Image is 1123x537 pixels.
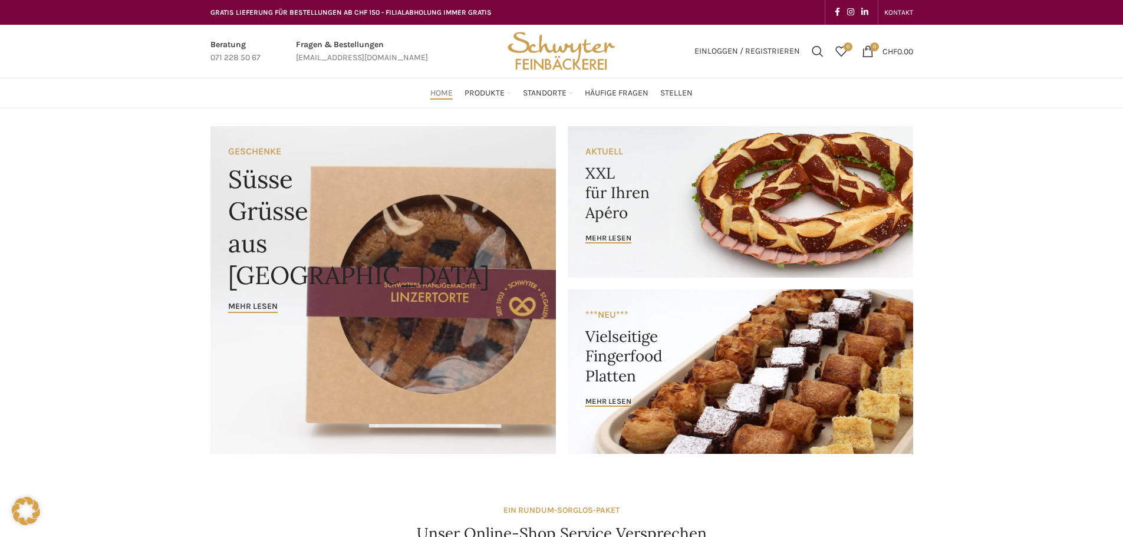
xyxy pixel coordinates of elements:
[585,88,648,99] span: Häufige Fragen
[210,8,492,17] span: GRATIS LIEFERUNG FÜR BESTELLUNGEN AB CHF 150 - FILIALABHOLUNG IMMER GRATIS
[856,39,919,63] a: 0 CHF0.00
[829,39,853,63] a: 0
[503,25,619,78] img: Bäckerei Schwyter
[806,39,829,63] a: Suchen
[430,81,453,105] a: Home
[844,42,852,51] span: 0
[568,289,913,454] a: Banner link
[660,88,693,99] span: Stellen
[210,126,556,454] a: Banner link
[882,46,897,56] span: CHF
[660,81,693,105] a: Stellen
[870,42,879,51] span: 0
[205,81,919,105] div: Main navigation
[858,4,872,21] a: Linkedin social link
[523,81,573,105] a: Standorte
[503,505,620,515] strong: EIN RUNDUM-SORGLOS-PAKET
[884,1,913,24] a: KONTAKT
[503,45,619,55] a: Site logo
[882,46,913,56] bdi: 0.00
[568,126,913,278] a: Banner link
[884,8,913,17] span: KONTAKT
[831,4,844,21] a: Facebook social link
[465,81,511,105] a: Produkte
[430,88,453,99] span: Home
[523,88,567,99] span: Standorte
[296,38,428,65] a: Infobox link
[694,47,800,55] span: Einloggen / Registrieren
[829,39,853,63] div: Meine Wunschliste
[689,39,806,63] a: Einloggen / Registrieren
[878,1,919,24] div: Secondary navigation
[210,38,261,65] a: Infobox link
[844,4,858,21] a: Instagram social link
[585,81,648,105] a: Häufige Fragen
[465,88,505,99] span: Produkte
